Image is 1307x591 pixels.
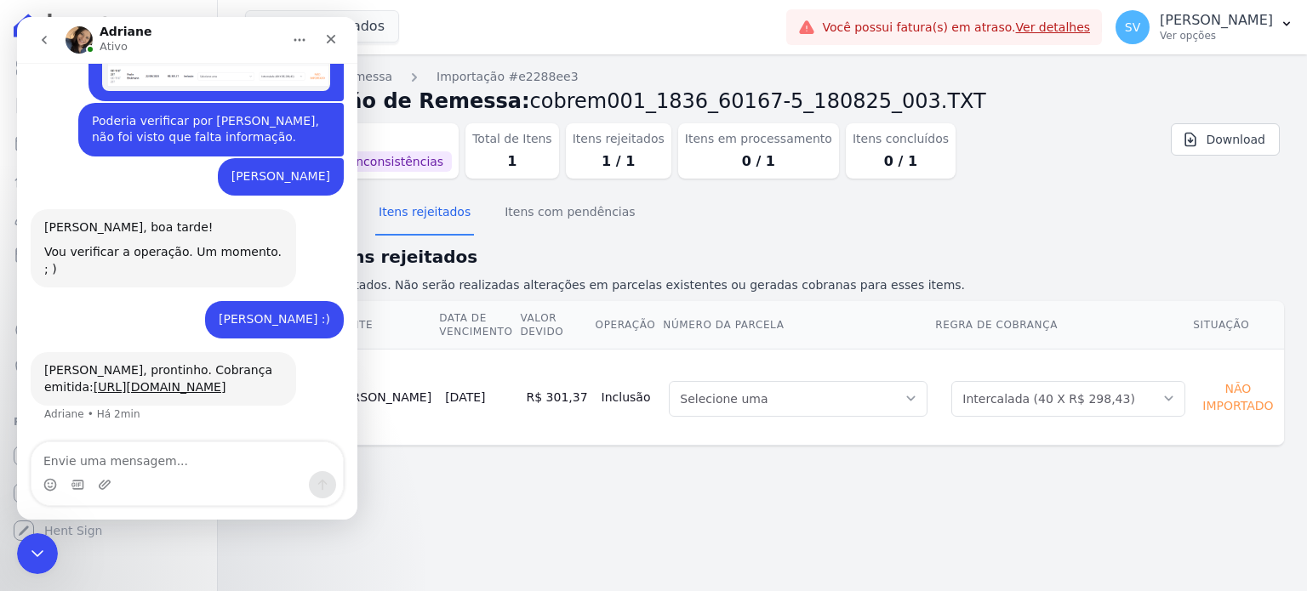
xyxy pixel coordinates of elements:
th: Cliente [326,301,438,349]
h2: Lista de itens rejeitados [245,244,1280,270]
div: Poderia verificar por [PERSON_NAME], não foi visto que falta informação. [61,86,327,139]
th: Regra de Cobrança [934,301,1192,349]
h2: Importação de Remessa: [245,86,1280,116]
iframe: Intercom live chat [17,533,58,574]
div: Plataformas [14,412,203,432]
button: Selecionador de Emoji [26,461,40,475]
th: Valor devido [520,301,595,349]
a: Visão Geral [7,51,210,85]
button: Selecionador de GIF [54,461,67,475]
iframe: Intercom live chat [17,17,357,520]
a: Recebíveis [7,439,210,473]
a: Contratos [7,88,210,122]
dd: 1 [472,151,552,172]
p: Ver opções [1160,29,1273,43]
a: Crédito [7,313,210,347]
th: Operação [595,301,663,349]
div: Adriane diz… [14,192,327,285]
div: [PERSON_NAME] [201,141,327,179]
dd: 1 / 1 [573,151,665,172]
button: 3 selecionados [245,10,399,43]
dt: Total de Itens [472,130,552,148]
nav: Breadcrumb [245,68,1280,86]
p: [PERSON_NAME] [1160,12,1273,29]
div: [PERSON_NAME], boa tarde!Vou verificar a operação. Um momento. ; ) [14,192,279,271]
p: 1 itens foram rejeitados. Não serão realizadas alterações em parcelas existentes ou geradas cobra... [245,276,1280,294]
div: SHIRLEY diz… [14,86,327,141]
div: [PERSON_NAME], prontinho. Cobrança emitida: [27,345,265,378]
dt: Itens concluídos [853,130,949,148]
a: Negativação [7,350,210,384]
td: Inclusão [595,349,663,445]
div: [PERSON_NAME], prontinho. Cobrança emitida:[URL][DOMAIN_NAME]Adriane • Há 2min [14,335,279,389]
td: [DATE] [438,349,519,445]
a: Download [1171,123,1280,156]
a: Ver detalhes [1016,20,1091,34]
a: Parcelas [7,126,210,160]
div: Não importado [1199,377,1276,418]
button: Upload do anexo [81,461,94,475]
div: [PERSON_NAME], boa tarde! [27,202,265,219]
div: [PERSON_NAME] :) [188,284,327,321]
dd: 0 / 1 [853,151,949,172]
span: Você possui fatura(s) em atraso. [822,19,1090,37]
th: Data de Vencimento [438,301,519,349]
div: Adriane diz… [14,335,327,426]
td: R$ 301,37 [520,349,595,445]
button: Itens com pendências [501,191,638,236]
button: Início [266,7,299,39]
div: [PERSON_NAME] :) [202,294,313,311]
dt: Itens em processamento [685,130,832,148]
div: SHIRLEY diz… [14,284,327,335]
dt: Itens rejeitados [573,130,665,148]
p: Ativo [83,21,111,38]
span: SV [1125,21,1140,33]
button: SV [PERSON_NAME] Ver opções [1102,3,1307,51]
div: Poderia verificar por [PERSON_NAME], não foi visto que falta informação. [75,96,313,129]
div: Adriane • Há 2min [27,392,123,402]
th: Situação [1192,301,1283,349]
a: [URL][DOMAIN_NAME] [77,363,209,377]
dd: 0 / 1 [685,151,832,172]
th: Número da Parcela [662,301,934,349]
span: cobrem001_1836_60167-5_180825_003.TXT [530,89,986,113]
td: [PERSON_NAME] [326,349,438,445]
div: SHIRLEY diz… [14,141,327,192]
a: Clientes [7,201,210,235]
button: Itens rejeitados [375,191,474,236]
div: Vou verificar a operação. Um momento. ; ) [27,227,265,260]
a: Minha Carteira [7,238,210,272]
a: Lotes [7,163,210,197]
a: Conta Hent [7,476,210,510]
a: Transferências [7,276,210,310]
a: Importação #e2288ee3 [437,68,578,86]
button: Enviar uma mensagem [292,454,319,481]
textarea: Envie uma mensagem... [14,425,326,454]
div: [PERSON_NAME] [214,151,313,168]
div: Fechar [299,7,329,37]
